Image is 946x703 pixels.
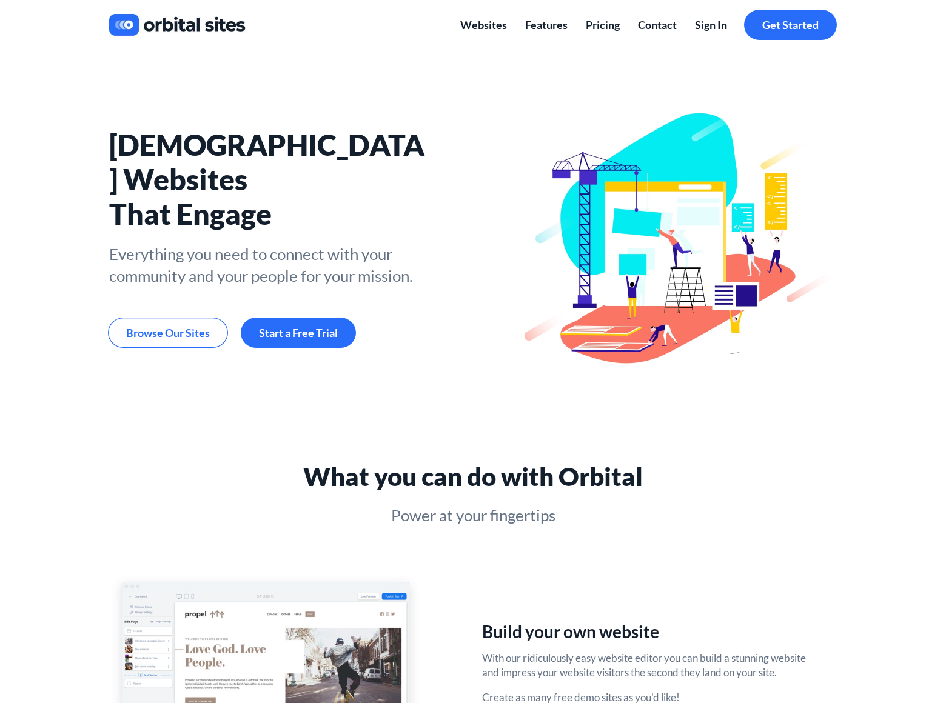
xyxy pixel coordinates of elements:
[158,462,788,492] p: What you can do with Orbital
[109,243,431,287] p: Everything you need to connect with your community and your people for your mission.
[108,326,228,339] a: Browse Our Sites
[586,18,620,32] span: Pricing
[516,10,577,41] a: Features
[762,18,819,32] span: Get Started
[695,18,727,32] span: Sign In
[109,127,431,231] p: [DEMOGRAPHIC_DATA] Websites That Engage
[482,651,807,680] p: With our ridiculously easy website editor you can build a stunning website and impress your websi...
[577,10,629,41] a: Pricing
[686,10,736,41] a: Sign In
[109,9,246,41] img: a830013a-b469-4526-b329-771b379920ab.jpg
[108,318,228,348] button: Browse Our Sites
[638,18,677,32] span: Contact
[460,18,507,32] span: Websites
[241,318,356,348] button: Start a Free Trial
[482,622,807,642] p: Build your own website
[744,10,837,41] a: Get Started
[241,326,356,339] a: Start a Free Trial
[158,504,788,526] p: Power at your fingertips
[525,18,568,32] span: Features
[491,110,837,365] img: dad5dc6e-0634-433e-925d-15ac8ec12354.jpg
[451,10,516,41] a: Websites
[629,10,686,41] a: Contact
